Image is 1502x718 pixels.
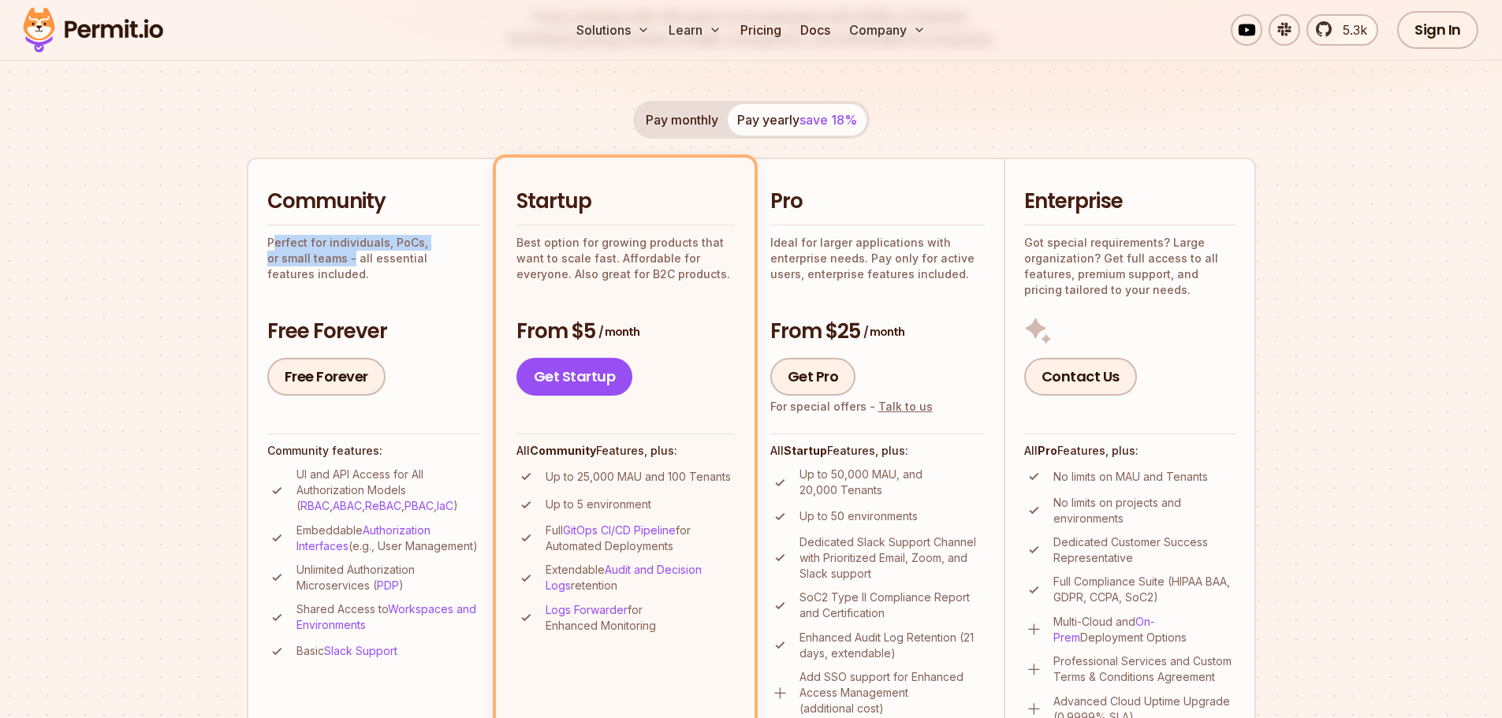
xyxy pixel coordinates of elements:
[843,14,932,46] button: Company
[333,499,362,512] a: ABAC
[1053,534,1236,566] p: Dedicated Customer Success Representative
[267,235,480,282] p: Perfect for individuals, PoCs, or small teams - all essential features included.
[799,467,985,498] p: Up to 50,000 MAU, and 20,000 Tenants
[662,14,728,46] button: Learn
[546,602,734,634] p: for Enhanced Monitoring
[16,3,170,57] img: Permit logo
[324,644,397,657] a: Slack Support
[1024,358,1137,396] a: Contact Us
[300,499,330,512] a: RBAC
[296,601,480,633] p: Shared Access to
[1053,614,1236,645] p: Multi-Cloud and Deployment Options
[546,469,731,485] p: Up to 25,000 MAU and 100 Tenants
[636,104,728,136] button: Pay monthly
[799,534,985,582] p: Dedicated Slack Support Channel with Prioritized Email, Zoom, and Slack support
[267,188,480,216] h2: Community
[598,324,639,340] span: / month
[1038,444,1057,457] strong: Pro
[296,643,397,659] p: Basic
[267,358,386,396] a: Free Forever
[799,630,985,661] p: Enhanced Audit Log Retention (21 days, extendable)
[799,590,985,621] p: SoC2 Type II Compliance Report and Certification
[1024,188,1236,216] h2: Enterprise
[1053,469,1208,485] p: No limits on MAU and Tenants
[1397,11,1478,49] a: Sign In
[1053,653,1236,685] p: Professional Services and Custom Terms & Conditions Agreement
[1053,615,1155,644] a: On-Prem
[1024,235,1236,298] p: Got special requirements? Large organization? Get full access to all features, premium support, a...
[770,188,985,216] h2: Pro
[267,443,480,459] h4: Community features:
[570,14,656,46] button: Solutions
[770,318,985,346] h3: From $25
[296,467,480,514] p: UI and API Access for All Authorization Models ( , , , , )
[296,523,480,554] p: Embeddable (e.g., User Management)
[770,399,933,415] div: For special offers -
[530,444,596,457] strong: Community
[296,523,430,552] a: Authorization Interfaces
[1053,495,1236,526] p: No limits on projects and environments
[770,358,856,396] a: Get Pro
[267,318,480,346] h3: Free Forever
[1306,14,1378,46] a: 5.3k
[516,443,734,459] h4: All Features, plus:
[546,497,651,512] p: Up to 5 environment
[799,508,918,524] p: Up to 50 environments
[794,14,837,46] a: Docs
[546,603,628,616] a: Logs Forwarder
[546,563,702,592] a: Audit and Decision Logs
[546,523,734,554] p: Full for Automated Deployments
[770,235,985,282] p: Ideal for larger applications with enterprise needs. Pay only for active users, enterprise featur...
[404,499,434,512] a: PBAC
[1333,20,1367,39] span: 5.3k
[516,318,734,346] h3: From $5
[546,562,734,593] p: Extendable retention
[878,400,933,413] a: Talk to us
[1053,574,1236,605] p: Full Compliance Suite (HIPAA BAA, GDPR, CCPA, SoC2)
[516,188,734,216] h2: Startup
[516,235,734,282] p: Best option for growing products that want to scale fast. Affordable for everyone. Also great for...
[734,14,788,46] a: Pricing
[863,324,904,340] span: / month
[437,499,453,512] a: IaC
[516,358,633,396] a: Get Startup
[377,578,399,592] a: PDP
[1024,443,1236,459] h4: All Features, plus:
[365,499,401,512] a: ReBAC
[784,444,827,457] strong: Startup
[563,523,676,537] a: GitOps CI/CD Pipeline
[770,443,985,459] h4: All Features, plus:
[296,562,480,593] p: Unlimited Authorization Microservices ( )
[799,669,985,716] p: Add SSO support for Enhanced Access Management (additional cost)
